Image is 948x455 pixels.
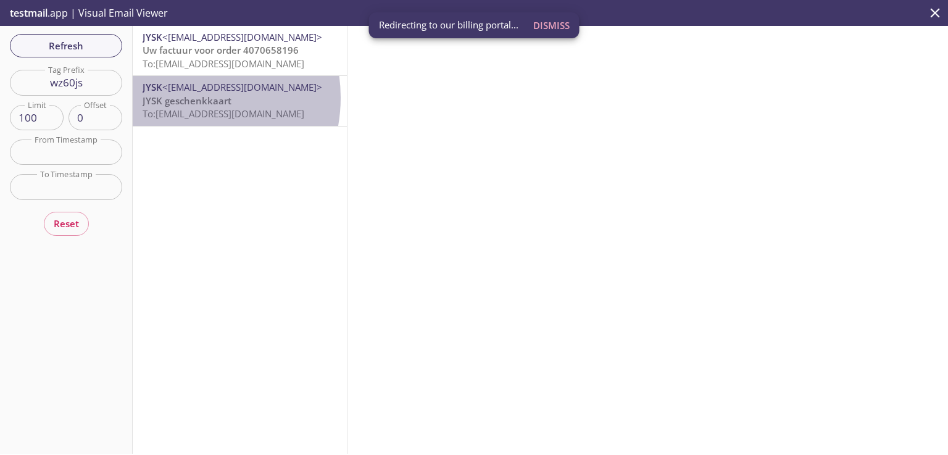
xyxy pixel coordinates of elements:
[143,31,162,43] span: JYSK
[44,212,89,235] button: Reset
[143,107,304,120] span: To: [EMAIL_ADDRESS][DOMAIN_NAME]
[133,26,347,127] nav: emails
[133,26,347,75] div: JYSK<[EMAIL_ADDRESS][DOMAIN_NAME]>Uw factuur voor order 4070658196To:[EMAIL_ADDRESS][DOMAIN_NAME]
[162,31,322,43] span: <[EMAIL_ADDRESS][DOMAIN_NAME]>
[20,38,112,54] span: Refresh
[143,57,304,70] span: To: [EMAIL_ADDRESS][DOMAIN_NAME]
[143,44,299,56] span: Uw factuur voor order 4070658196
[533,17,570,33] span: Dismiss
[143,81,162,93] span: JYSK
[10,6,48,20] span: testmail
[143,94,231,107] span: JYSK geschenkkaart
[133,76,347,125] div: JYSK<[EMAIL_ADDRESS][DOMAIN_NAME]>JYSK geschenkkaartTo:[EMAIL_ADDRESS][DOMAIN_NAME]
[10,34,122,57] button: Refresh
[54,215,79,232] span: Reset
[379,19,518,31] span: Redirecting to our billing portal...
[162,81,322,93] span: <[EMAIL_ADDRESS][DOMAIN_NAME]>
